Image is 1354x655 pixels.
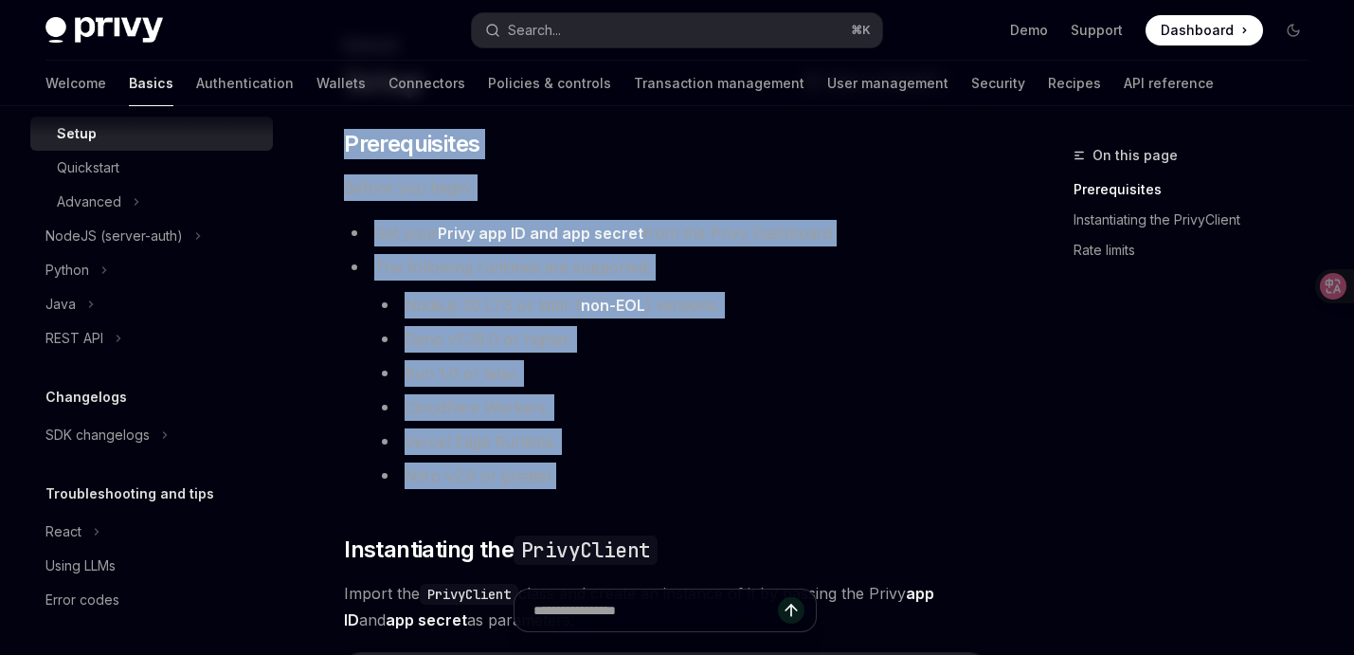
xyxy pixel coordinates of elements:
div: Quickstart [57,156,119,179]
li: Nitro v2.6 or greater. [374,463,986,489]
a: Welcome [45,61,106,106]
code: PrivyClient [420,584,518,605]
li: Deno v1.28.0 or higher. [374,326,986,353]
li: Cloudflare Workers. [374,394,986,421]
a: Authentication [196,61,294,106]
div: Error codes [45,589,119,611]
button: Toggle dark mode [1278,15,1309,45]
a: Using LLMs [30,549,273,583]
a: Dashboard [1146,15,1263,45]
img: dark logo [45,17,163,44]
a: User management [827,61,948,106]
li: The following runtimes are supported: [344,254,986,489]
a: Recipes [1048,61,1101,106]
span: Dashboard [1161,21,1234,40]
div: Java [45,293,76,316]
a: Demo [1010,21,1048,40]
h5: Troubleshooting and tips [45,482,214,505]
div: React [45,520,81,543]
h5: Changelogs [45,386,127,409]
code: PrivyClient [514,536,658,565]
a: Basics [129,61,173,106]
span: ⌘ K [851,23,871,38]
span: Import the class and create an instance of it by passing the Privy and as parameters. [344,580,986,633]
span: On this page [1092,144,1178,167]
span: Instantiating the [344,535,658,565]
a: Wallets [316,61,366,106]
div: SDK changelogs [45,424,150,446]
div: Using LLMs [45,555,116,577]
a: Instantiating the PrivyClient [1074,205,1324,235]
a: Policies & controls [488,61,611,106]
a: Prerequisites [1074,174,1324,205]
a: Security [971,61,1025,106]
li: Get your from the Privy Dashboard [344,220,986,246]
li: Bun 1.0 or later. [374,360,986,387]
a: Support [1071,21,1123,40]
div: REST API [45,327,103,350]
a: Quickstart [30,151,273,185]
li: Node.js 20 LTS or later ( ) versions. [374,292,986,318]
a: API reference [1124,61,1214,106]
li: Vercel Edge Runtime. [374,428,986,455]
div: Python [45,259,89,282]
a: Connectors [388,61,465,106]
span: Before you begin: [344,174,986,201]
div: NodeJS (server-auth) [45,225,183,247]
div: Search... [508,19,561,42]
a: Rate limits [1074,235,1324,265]
button: Search...⌘K [472,13,883,47]
a: non-EOL [581,296,645,316]
span: Prerequisites [344,129,479,159]
a: Privy app ID and app secret [438,224,643,244]
a: Error codes [30,583,273,617]
button: Send message [778,597,804,624]
a: Transaction management [634,61,804,106]
div: Advanced [57,191,121,213]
